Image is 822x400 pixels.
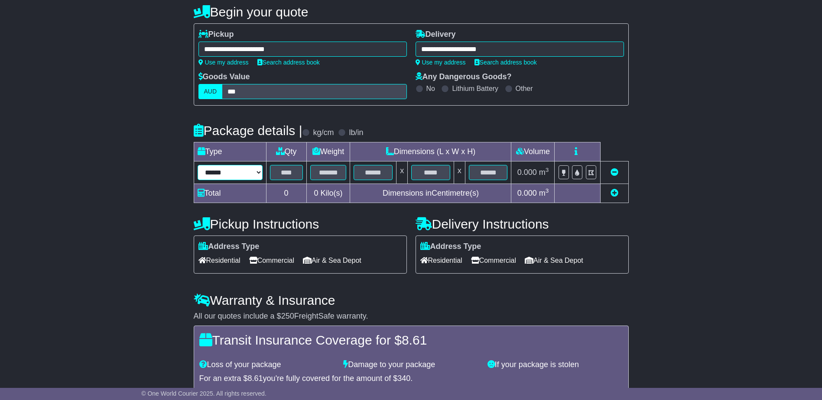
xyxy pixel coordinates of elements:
[471,254,516,267] span: Commercial
[199,374,623,384] div: For an extra $ you're fully covered for the amount of $ .
[416,30,456,39] label: Delivery
[611,189,618,197] a: Add new item
[198,254,240,267] span: Residential
[198,84,223,99] label: AUD
[416,217,629,231] h4: Delivery Instructions
[303,254,361,267] span: Air & Sea Depot
[539,189,549,197] span: m
[141,390,266,397] span: © One World Courier 2025. All rights reserved.
[517,189,537,197] span: 0.000
[281,312,294,320] span: 250
[194,184,266,203] td: Total
[198,59,249,66] a: Use my address
[350,184,511,203] td: Dimensions in Centimetre(s)
[194,5,629,19] h4: Begin your quote
[454,161,465,184] td: x
[195,360,339,370] div: Loss of your package
[426,84,435,93] label: No
[350,142,511,161] td: Dimensions (L x W x H)
[420,254,462,267] span: Residential
[416,59,466,66] a: Use my address
[474,59,537,66] a: Search address book
[611,168,618,177] a: Remove this item
[314,189,318,197] span: 0
[249,254,294,267] span: Commercial
[511,142,555,161] td: Volume
[257,59,320,66] a: Search address book
[397,374,410,383] span: 340
[194,312,629,321] div: All our quotes include a $ FreightSafe warranty.
[416,72,512,82] label: Any Dangerous Goods?
[199,333,623,347] h4: Transit Insurance Coverage for $
[483,360,627,370] div: If your package is stolen
[546,167,549,173] sup: 3
[539,168,549,177] span: m
[349,128,363,138] label: lb/in
[198,72,250,82] label: Goods Value
[248,374,263,383] span: 8.61
[194,123,302,138] h4: Package details |
[525,254,583,267] span: Air & Sea Depot
[198,30,234,39] label: Pickup
[194,142,266,161] td: Type
[402,333,427,347] span: 8.61
[306,184,350,203] td: Kilo(s)
[306,142,350,161] td: Weight
[313,128,334,138] label: kg/cm
[516,84,533,93] label: Other
[396,161,408,184] td: x
[546,187,549,194] sup: 3
[339,360,483,370] div: Damage to your package
[266,184,306,203] td: 0
[266,142,306,161] td: Qty
[452,84,498,93] label: Lithium Battery
[517,168,537,177] span: 0.000
[420,242,481,252] label: Address Type
[194,293,629,307] h4: Warranty & Insurance
[194,217,407,231] h4: Pickup Instructions
[198,242,260,252] label: Address Type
